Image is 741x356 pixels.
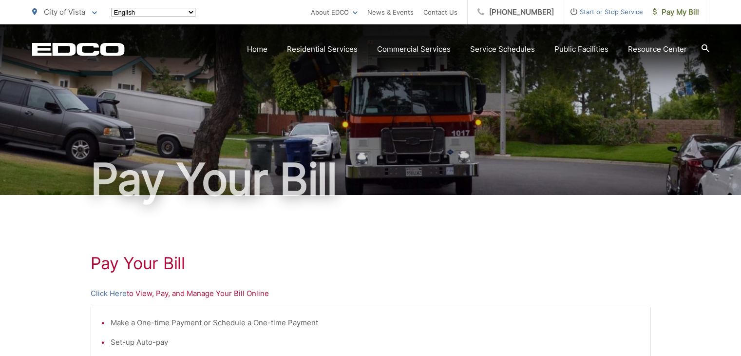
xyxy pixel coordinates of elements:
a: News & Events [367,6,414,18]
a: EDCD logo. Return to the homepage. [32,42,125,56]
li: Set-up Auto-pay [111,336,641,348]
span: City of Vista [44,7,85,17]
a: Contact Us [423,6,457,18]
a: Click Here [91,288,127,299]
a: About EDCO [311,6,358,18]
select: Select a language [112,8,195,17]
h1: Pay Your Bill [32,155,709,204]
p: to View, Pay, and Manage Your Bill Online [91,288,651,299]
a: Residential Services [287,43,358,55]
h1: Pay Your Bill [91,254,651,273]
li: Make a One-time Payment or Schedule a One-time Payment [111,317,641,329]
span: Pay My Bill [653,6,699,18]
a: Home [247,43,267,55]
a: Resource Center [628,43,687,55]
a: Commercial Services [377,43,451,55]
a: Service Schedules [470,43,535,55]
a: Public Facilities [554,43,608,55]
